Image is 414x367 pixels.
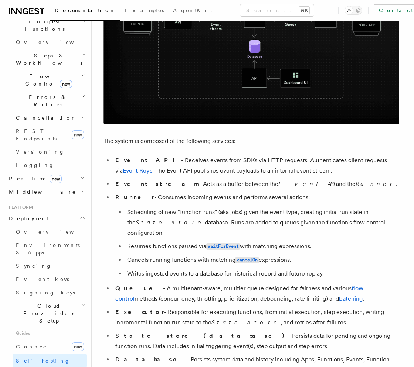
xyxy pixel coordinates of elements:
code: waitForEvent [206,243,240,250]
strong: Database [115,356,187,363]
span: Errors & Retries [13,93,80,108]
span: Cancellation [13,114,77,121]
span: Deployment [6,215,49,222]
a: Documentation [50,2,120,21]
span: Documentation [55,7,116,13]
span: REST Endpoints [16,128,57,141]
em: Runner [356,180,396,187]
span: Syncing [16,263,52,269]
button: Flow Controlnew [13,70,87,90]
span: new [60,80,72,88]
li: Writes ingested events to a database for historical record and future replay. [125,268,399,279]
span: Flow Control [13,73,81,87]
a: REST Endpointsnew [13,124,87,145]
a: Signing keys [13,286,87,299]
button: Cloud Providers Setup [13,299,87,327]
a: Examples [120,2,169,20]
a: Environments & Apps [13,238,87,259]
strong: Event API [115,157,181,164]
span: Platform [6,204,33,210]
strong: Runner [115,194,154,201]
a: Event Keys [123,167,152,174]
button: Inngest Functions [6,15,87,36]
button: Toggle dark mode [345,6,362,15]
span: Steps & Workflows [13,52,82,67]
a: Syncing [13,259,87,273]
span: Versioning [16,149,65,155]
strong: Event stream [115,180,199,187]
span: new [72,130,84,139]
kbd: ⌘K [299,7,309,14]
button: Search...⌘K [240,4,314,16]
li: Cancels running functions with matching expressions. [125,255,399,266]
div: Inngest Functions [6,36,87,172]
li: - Consumes incoming events and performs several actions: [113,192,399,279]
span: Overview [16,39,92,45]
a: Logging [13,159,87,172]
span: Event keys [16,276,69,282]
span: Self hosting [16,358,70,364]
a: AgentKit [169,2,217,20]
span: Inngest Functions [6,18,80,33]
a: Connectnew [13,339,87,354]
code: cancelOn [235,257,259,263]
a: Overview [13,225,87,238]
button: Cancellation [13,111,87,124]
a: batching [339,295,363,302]
a: Versioning [13,145,87,159]
li: - Receives events from SDKs via HTTP requests. Authenticates client requests via . The Event API ... [113,155,399,176]
li: - Responsible for executing functions, from initial execution, step execution, writing incrementa... [113,307,399,328]
span: Guides [13,327,87,339]
li: Resumes functions paused via with matching expressions. [125,241,399,252]
em: Event API [278,180,336,187]
p: The system is composed of the following services: [103,136,399,146]
a: flow control [115,285,363,302]
span: Signing keys [16,290,75,296]
a: waitForEvent [206,243,240,250]
li: - Acts as a buffer between the and the . [113,179,399,189]
li: - Persists data for pending and ongoing function runs. Data includes initial triggering event(s),... [113,331,399,351]
span: Environments & Apps [16,242,80,256]
a: cancelOn [235,256,259,263]
span: Overview [16,229,92,235]
button: Steps & Workflows [13,49,87,70]
li: Scheduling of new “function runs” (aka jobs) given the event type, creating initial run state in ... [125,207,399,238]
span: Connect [16,344,49,350]
em: State store [211,319,281,326]
button: Errors & Retries [13,90,87,111]
span: new [72,342,84,351]
button: Middleware [6,185,87,198]
span: Cloud Providers Setup [13,302,82,324]
a: Event keys [13,273,87,286]
span: new [50,175,62,183]
strong: State store (database) [115,332,288,339]
span: Realtime [6,175,62,182]
strong: Queue [115,285,163,292]
button: Realtimenew [6,172,87,185]
span: AgentKit [173,7,212,13]
span: Examples [125,7,164,13]
em: State store [136,219,205,226]
li: - A multitenant-aware, multitier queue designed for fairness and various methods (concurrency, th... [113,283,399,304]
span: Logging [16,162,54,168]
a: Overview [13,36,87,49]
strong: Executor [115,308,164,316]
span: Middleware [6,188,76,196]
button: Deployment [6,212,87,225]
